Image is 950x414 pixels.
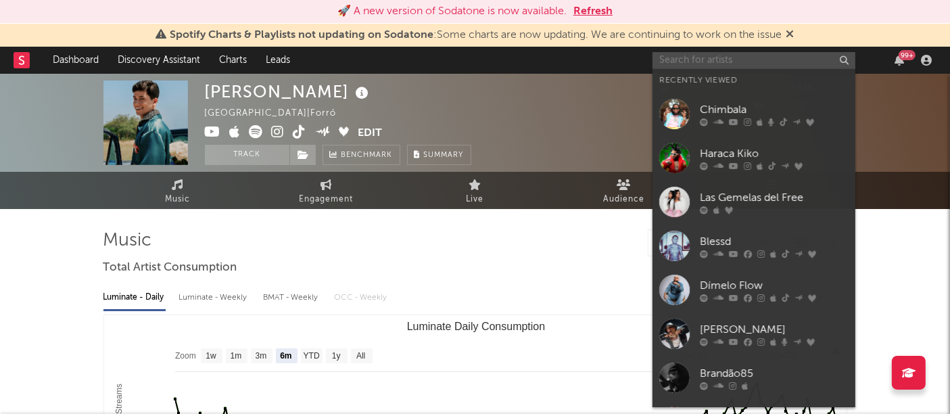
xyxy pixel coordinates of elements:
span: Benchmark [341,147,393,164]
text: 6m [280,352,291,361]
div: Recently Viewed [659,72,849,89]
div: [PERSON_NAME] [700,322,849,338]
button: Track [205,145,289,165]
text: 1w [206,352,216,361]
text: 1m [230,352,241,361]
a: Charts [210,47,256,74]
a: Haraca Kiko [652,136,855,180]
button: Refresh [573,3,613,20]
a: [PERSON_NAME] [652,312,855,356]
a: Brandão85 [652,356,855,400]
a: Las Gemelas del Free [652,180,855,224]
span: Total Artist Consumption [103,260,237,276]
button: Summary [407,145,471,165]
button: Edit [358,125,382,142]
div: Chimbala [700,102,849,118]
input: Search for artists [652,52,855,69]
div: [PERSON_NAME] [205,80,373,103]
a: Live [401,172,550,209]
a: Chimbala [652,92,855,136]
text: 1y [331,352,340,361]
div: Las Gemelas del Free [700,190,849,206]
div: Haraca Kiko [700,146,849,162]
a: Music [103,172,252,209]
span: Summary [424,152,464,159]
a: Dímelo Flow [652,268,855,312]
span: Engagement [300,191,354,208]
input: Search by song name or URL [648,238,791,249]
div: BMAT - Weekly [264,286,321,309]
text: 3m [255,352,266,361]
a: Audience [550,172,698,209]
span: Audience [603,191,644,208]
text: YTD [303,352,319,361]
span: Spotify Charts & Playlists not updating on Sodatone [170,30,434,41]
a: Leads [256,47,300,74]
span: Music [165,191,190,208]
a: Blessd [652,224,855,268]
text: All [356,352,365,361]
div: Blessd [700,234,849,250]
div: Dímelo Flow [700,278,849,294]
a: Dashboard [43,47,108,74]
div: 99 + [899,50,916,60]
button: 99+ [895,55,904,66]
span: Live [467,191,484,208]
a: Engagement [252,172,401,209]
div: Luminate - Daily [103,286,166,309]
div: 🚀 A new version of Sodatone is now available. [337,3,567,20]
div: [GEOGRAPHIC_DATA] | Forró [205,106,352,122]
span: : Some charts are now updating. We are continuing to work on the issue [170,30,782,41]
a: Discovery Assistant [108,47,210,74]
a: Benchmark [323,145,400,165]
span: Dismiss [786,30,794,41]
text: Luminate Daily Consumption [406,321,545,332]
text: Zoom [175,352,196,361]
div: Brandão85 [700,366,849,382]
div: Luminate - Weekly [179,286,250,309]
